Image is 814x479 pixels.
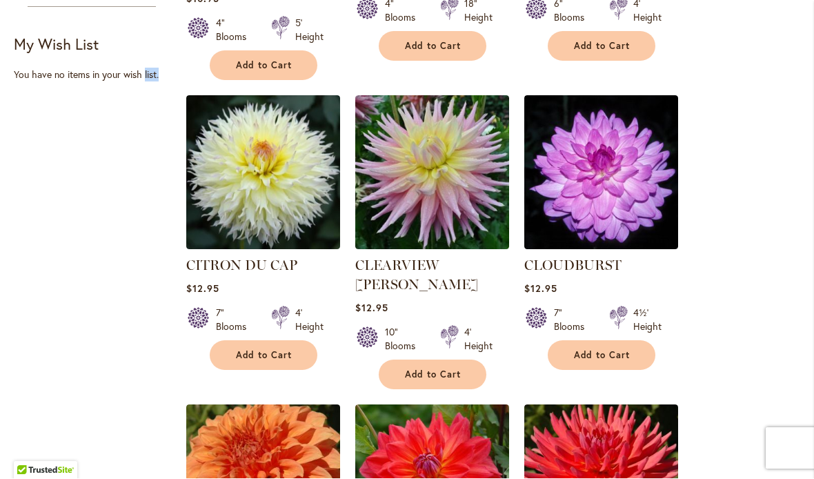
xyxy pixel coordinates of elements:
[236,350,292,362] span: Add to Cart
[385,326,424,353] div: 10" Blooms
[14,68,178,82] div: You have no items in your wish list.
[355,239,509,253] a: Clearview Jonas
[524,239,678,253] a: Cloudburst
[295,17,324,44] div: 5' Height
[574,350,631,362] span: Add to Cart
[379,32,486,61] button: Add to Cart
[633,306,662,334] div: 4½' Height
[186,257,297,274] a: CITRON DU CAP
[236,60,292,72] span: Add to Cart
[14,35,99,55] strong: My Wish List
[405,369,461,381] span: Add to Cart
[355,96,509,250] img: Clearview Jonas
[216,17,255,44] div: 4" Blooms
[355,257,478,293] a: CLEARVIEW [PERSON_NAME]
[10,430,49,469] iframe: Launch Accessibility Center
[524,96,678,250] img: Cloudburst
[464,326,493,353] div: 4' Height
[210,341,317,371] button: Add to Cart
[405,41,461,52] span: Add to Cart
[216,306,255,334] div: 7" Blooms
[355,302,388,315] span: $12.95
[186,239,340,253] a: CITRON DU CAP
[548,341,655,371] button: Add to Cart
[574,41,631,52] span: Add to Cart
[548,32,655,61] button: Add to Cart
[379,360,486,390] button: Add to Cart
[186,96,340,250] img: CITRON DU CAP
[554,306,593,334] div: 7" Blooms
[210,51,317,81] button: Add to Cart
[186,282,219,295] span: $12.95
[295,306,324,334] div: 4' Height
[524,282,557,295] span: $12.95
[524,257,622,274] a: CLOUDBURST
